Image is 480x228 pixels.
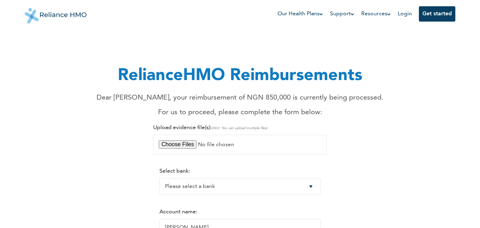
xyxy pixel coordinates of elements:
[159,168,190,174] label: Select bank:
[330,10,354,18] a: Support
[153,125,267,131] label: Upload evidence file(s):
[398,11,412,17] a: Login
[97,107,383,118] p: For us to proceed, please complete the form below:
[361,10,391,18] a: Resources
[159,209,197,215] label: Account name:
[419,6,455,22] button: Get started
[97,63,383,88] h1: RelianceHMO Reimbursements
[97,93,383,103] p: Dear [PERSON_NAME], your reimbursement of NGN 850,000 is currently being processed.
[278,10,323,18] a: Our Health Plans
[212,126,267,130] span: (Hint: You can upload multiple files)
[25,3,86,24] img: Reliance HMO's Logo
